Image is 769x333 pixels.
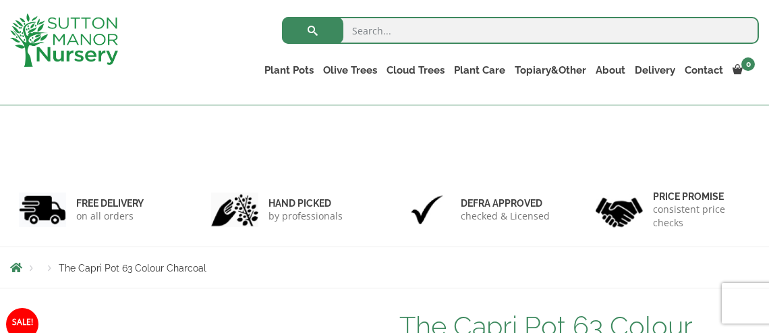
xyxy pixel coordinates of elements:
[461,209,550,223] p: checked & Licensed
[403,193,451,227] img: 3.jpg
[741,57,755,71] span: 0
[19,193,66,227] img: 1.jpg
[653,203,750,230] p: consistent price checks
[461,197,550,209] h6: Defra approved
[76,197,144,209] h6: FREE DELIVERY
[59,263,206,274] span: The Capri Pot 63 Colour Charcoal
[268,209,343,223] p: by professionals
[318,61,382,80] a: Olive Trees
[10,14,118,67] img: logo
[680,61,728,80] a: Contact
[591,61,630,80] a: About
[630,61,680,80] a: Delivery
[510,61,591,80] a: Topiary&Other
[449,61,510,80] a: Plant Care
[10,262,759,273] nav: Breadcrumbs
[260,61,318,80] a: Plant Pots
[728,61,759,80] a: 0
[76,209,144,223] p: on all orders
[653,190,750,203] h6: Price promise
[211,193,258,227] img: 2.jpg
[596,189,643,230] img: 4.jpg
[268,197,343,209] h6: hand picked
[382,61,449,80] a: Cloud Trees
[282,17,759,44] input: Search...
